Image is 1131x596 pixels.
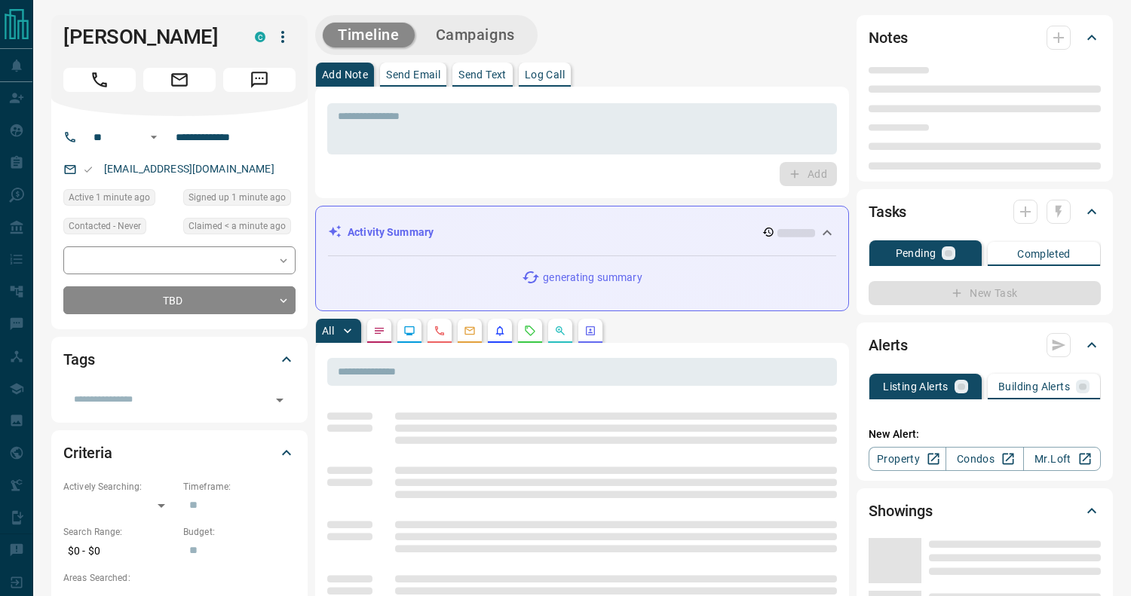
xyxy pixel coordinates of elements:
p: Completed [1017,249,1071,259]
a: [EMAIL_ADDRESS][DOMAIN_NAME] [104,163,274,175]
span: Signed up 1 minute ago [188,190,286,205]
p: Add Note [322,69,368,80]
svg: Requests [524,325,536,337]
a: Condos [946,447,1023,471]
p: Actively Searching: [63,480,176,494]
p: Search Range: [63,525,176,539]
p: generating summary [543,270,642,286]
button: Open [269,390,290,411]
h2: Tasks [869,200,906,224]
h1: [PERSON_NAME] [63,25,232,49]
div: Tue Oct 14 2025 [183,189,296,210]
span: Active 1 minute ago [69,190,150,205]
p: Listing Alerts [883,381,949,392]
h2: Tags [63,347,94,371]
svg: Notes [373,325,385,337]
div: Tue Oct 14 2025 [63,189,176,210]
svg: Agent Actions [584,325,596,337]
svg: Listing Alerts [494,325,506,337]
p: Budget: [183,525,296,539]
p: Log Call [525,69,565,80]
h2: Alerts [869,333,908,357]
div: Showings [869,493,1101,529]
button: Campaigns [421,23,530,47]
svg: Email Valid [83,164,93,175]
div: Alerts [869,327,1101,363]
p: All [322,326,334,336]
span: Claimed < a minute ago [188,219,286,234]
p: Pending [896,248,936,258]
div: Tue Oct 14 2025 [183,218,296,239]
h2: Notes [869,26,908,50]
p: Send Email [386,69,440,80]
p: Areas Searched: [63,571,296,585]
div: Criteria [63,435,296,471]
div: Tasks [869,194,1101,230]
svg: Opportunities [554,325,566,337]
h2: Criteria [63,441,112,465]
div: Notes [869,20,1101,56]
div: Activity Summary [328,219,836,246]
svg: Lead Browsing Activity [403,325,415,337]
span: Message [223,68,296,92]
a: Mr.Loft [1023,447,1101,471]
p: Activity Summary [348,225,434,240]
div: condos.ca [255,32,265,42]
svg: Emails [464,325,476,337]
div: Tags [63,341,296,377]
button: Open [145,128,163,146]
svg: Calls [434,325,446,337]
button: Timeline [323,23,415,47]
span: Email [143,68,216,92]
a: Property [869,447,946,471]
span: Call [63,68,136,92]
p: Building Alerts [998,381,1070,392]
p: $0 - $0 [63,539,176,564]
p: Timeframe: [183,480,296,494]
h2: Showings [869,499,933,523]
span: Contacted - Never [69,219,141,234]
p: New Alert: [869,426,1101,442]
div: TBD [63,286,296,314]
p: Send Text [458,69,507,80]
